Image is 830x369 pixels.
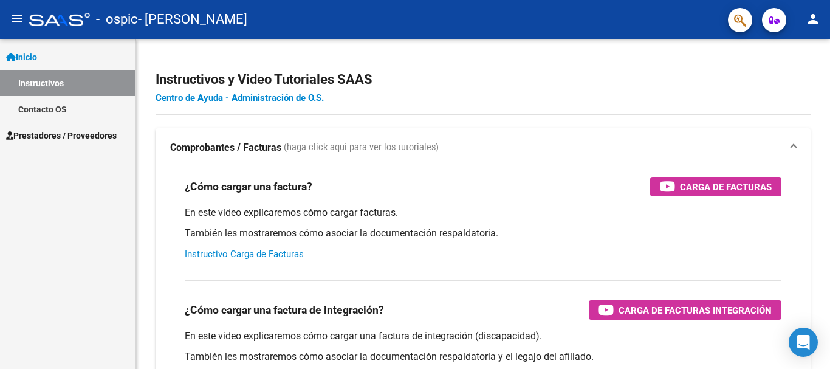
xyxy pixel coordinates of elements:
mat-expansion-panel-header: Comprobantes / Facturas (haga click aquí para ver los tutoriales) [156,128,811,167]
button: Carga de Facturas Integración [589,300,781,320]
span: Carga de Facturas Integración [619,303,772,318]
div: Open Intercom Messenger [789,328,818,357]
strong: Comprobantes / Facturas [170,141,281,154]
a: Centro de Ayuda - Administración de O.S. [156,92,324,103]
a: Instructivo Carga de Facturas [185,249,304,260]
span: - ospic [96,6,138,33]
p: También les mostraremos cómo asociar la documentación respaldatoria. [185,227,781,240]
h2: Instructivos y Video Tutoriales SAAS [156,68,811,91]
span: (haga click aquí para ver los tutoriales) [284,141,439,154]
h3: ¿Cómo cargar una factura de integración? [185,302,384,319]
span: - [PERSON_NAME] [138,6,247,33]
mat-icon: menu [10,12,24,26]
p: En este video explicaremos cómo cargar facturas. [185,206,781,219]
button: Carga de Facturas [650,177,781,196]
mat-icon: person [806,12,820,26]
span: Carga de Facturas [680,179,772,195]
span: Prestadores / Proveedores [6,129,117,142]
p: También les mostraremos cómo asociar la documentación respaldatoria y el legajo del afiliado. [185,350,781,364]
h3: ¿Cómo cargar una factura? [185,178,312,195]
span: Inicio [6,50,37,64]
p: En este video explicaremos cómo cargar una factura de integración (discapacidad). [185,329,781,343]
